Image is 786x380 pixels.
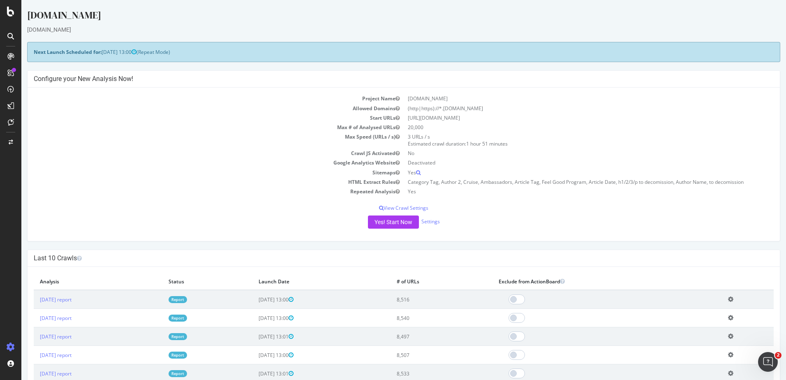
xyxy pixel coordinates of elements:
[237,370,272,377] span: [DATE] 13:01
[141,273,231,290] th: Status
[382,158,752,167] td: Deactivated
[12,204,752,211] p: View Crawl Settings
[147,333,166,340] a: Report
[369,327,471,346] td: 8,497
[18,370,50,377] a: [DATE] report
[147,352,166,359] a: Report
[382,132,752,148] td: 3 URLs / s Estimated crawl duration:
[445,140,486,147] span: 1 hour 51 minutes
[18,333,50,340] a: [DATE] report
[12,75,752,83] h4: Configure your New Analysis Now!
[6,42,759,62] div: (Repeat Mode)
[369,309,471,327] td: 8,540
[237,333,272,340] span: [DATE] 13:01
[347,215,398,229] button: Yes! Start Now
[758,352,778,372] iframe: Intercom live chat
[471,273,700,290] th: Exclude from ActionBoard
[12,168,382,177] td: Sitemaps
[18,315,50,322] a: [DATE] report
[147,296,166,303] a: Report
[400,218,418,225] a: Settings
[382,94,752,103] td: [DOMAIN_NAME]
[12,273,141,290] th: Analysis
[18,296,50,303] a: [DATE] report
[12,123,382,132] td: Max # of Analysed URLs
[382,104,752,113] td: (http|https)://*.[DOMAIN_NAME]
[369,290,471,309] td: 8,516
[237,352,272,359] span: [DATE] 13:00
[369,273,471,290] th: # of URLs
[12,148,382,158] td: Crawl JS Activated
[80,49,115,56] span: [DATE] 13:00
[775,352,781,359] span: 2
[147,315,166,322] a: Report
[369,346,471,364] td: 8,507
[12,94,382,103] td: Project Name
[12,158,382,167] td: Google Analytics Website
[382,113,752,123] td: [URL][DOMAIN_NAME]
[382,148,752,158] td: No
[12,132,382,148] td: Max Speed (URLs / s)
[237,296,272,303] span: [DATE] 13:00
[147,370,166,377] a: Report
[231,273,369,290] th: Launch Date
[12,113,382,123] td: Start URLs
[12,254,752,262] h4: Last 10 Crawls
[382,123,752,132] td: 20,000
[382,168,752,177] td: Yes
[382,187,752,196] td: Yes
[12,187,382,196] td: Repeated Analysis
[12,104,382,113] td: Allowed Domains
[18,352,50,359] a: [DATE] report
[6,25,759,34] div: [DOMAIN_NAME]
[12,49,80,56] strong: Next Launch Scheduled for:
[382,177,752,187] td: Category Tag, Author 2, Cruise, Ambassadors, Article Tag, Feel Good Program, Article Date, h1/2/3...
[237,315,272,322] span: [DATE] 13:00
[12,177,382,187] td: HTML Extract Rules
[6,8,759,25] div: [DOMAIN_NAME]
